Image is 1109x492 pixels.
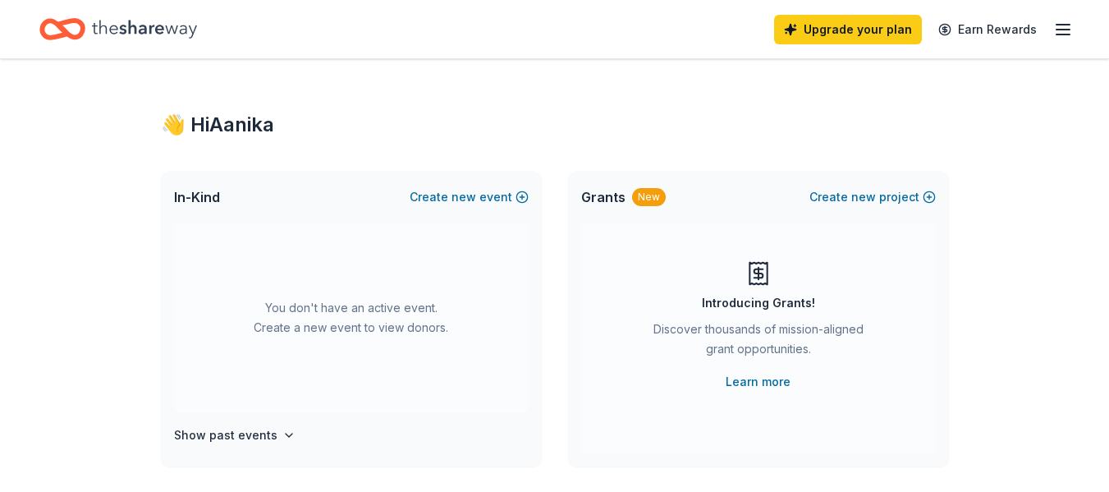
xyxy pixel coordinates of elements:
[726,372,791,392] a: Learn more
[39,10,197,48] a: Home
[647,320,870,366] div: Discover thousands of mission-aligned grant opportunities.
[174,425,296,445] button: Show past events
[174,187,220,207] span: In-Kind
[702,293,815,313] div: Introducing Grants!
[161,112,949,138] div: 👋 Hi Aanika
[928,15,1047,44] a: Earn Rewards
[809,187,936,207] button: Createnewproject
[451,187,476,207] span: new
[174,425,277,445] h4: Show past events
[851,187,876,207] span: new
[410,187,529,207] button: Createnewevent
[774,15,922,44] a: Upgrade your plan
[632,188,666,206] div: New
[581,187,626,207] span: Grants
[174,223,529,412] div: You don't have an active event. Create a new event to view donors.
